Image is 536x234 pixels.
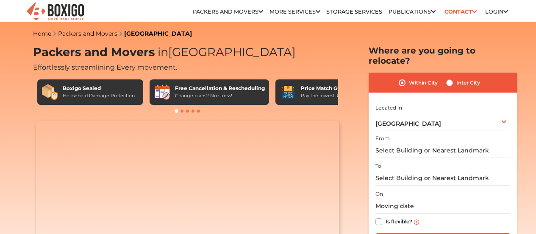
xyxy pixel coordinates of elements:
[375,120,441,127] span: [GEOGRAPHIC_DATA]
[442,5,479,18] a: Contact
[389,8,436,15] a: Publications
[63,92,135,99] div: Household Damage Protection
[33,45,342,59] h1: Packers and Movers
[280,84,297,101] img: Price Match Guarantee
[33,63,177,71] span: Effortlessly streamlining Every movement.
[58,30,117,37] a: Packers and Movers
[414,220,419,225] img: info
[124,30,192,37] a: [GEOGRAPHIC_DATA]
[375,190,383,198] label: On
[301,85,365,92] div: Price Match Guarantee
[175,85,265,92] div: Free Cancellation & Rescheduling
[375,162,381,170] label: To
[42,84,58,101] img: Boxigo Sealed
[456,78,480,88] label: Inter City
[158,45,168,59] span: in
[33,30,51,37] a: Home
[375,171,510,186] input: Select Building or Nearest Landmark
[193,8,263,15] a: Packers and Movers
[369,45,517,66] h2: Where are you going to relocate?
[63,85,135,92] div: Boxigo Sealed
[375,104,402,112] label: Located in
[301,92,365,99] div: Pay the lowest. Guaranteed!
[375,135,390,142] label: From
[155,45,296,59] span: [GEOGRAPHIC_DATA]
[485,8,508,15] a: Login
[409,78,438,88] label: Within City
[269,8,320,15] a: More services
[154,84,171,101] img: Free Cancellation & Rescheduling
[386,217,412,226] label: Is flexible?
[175,92,265,99] div: Change plans? No stress!
[375,143,510,158] input: Select Building or Nearest Landmark
[375,199,510,214] input: Moving date
[326,8,382,15] a: Storage Services
[26,1,85,22] img: Boxigo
